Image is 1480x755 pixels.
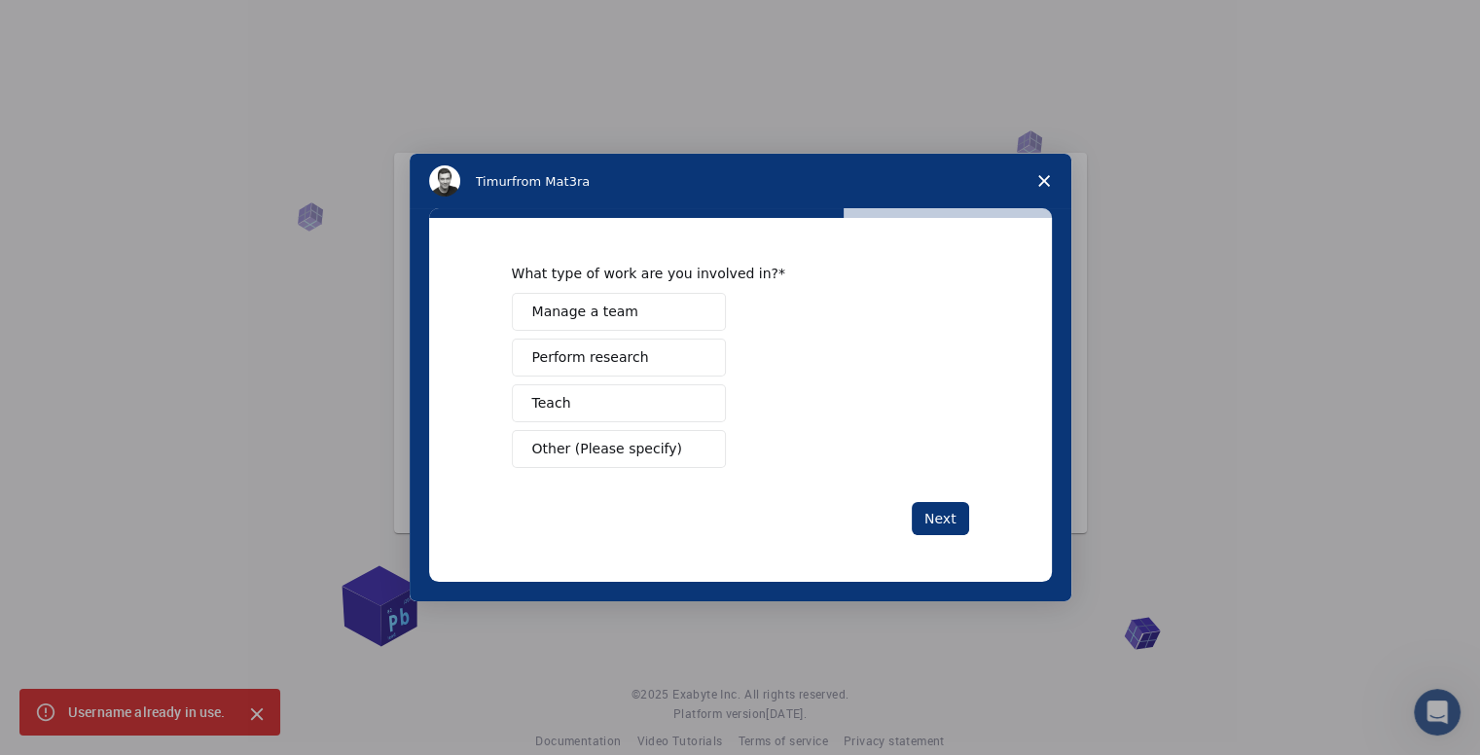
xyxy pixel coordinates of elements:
span: Other (Please specify) [532,439,682,459]
span: Perform research [532,347,649,368]
span: Support [39,14,109,31]
div: What type of work are you involved in? [512,265,940,282]
button: Perform research [512,339,726,377]
button: Teach [512,384,726,422]
span: Teach [532,393,571,413]
span: Close survey [1017,154,1071,208]
span: Manage a team [532,302,638,322]
span: Timur [476,174,512,189]
button: Manage a team [512,293,726,331]
button: Next [912,502,969,535]
img: Profile image for Timur [429,165,460,197]
button: Other (Please specify) [512,430,726,468]
span: from Mat3ra [512,174,590,189]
